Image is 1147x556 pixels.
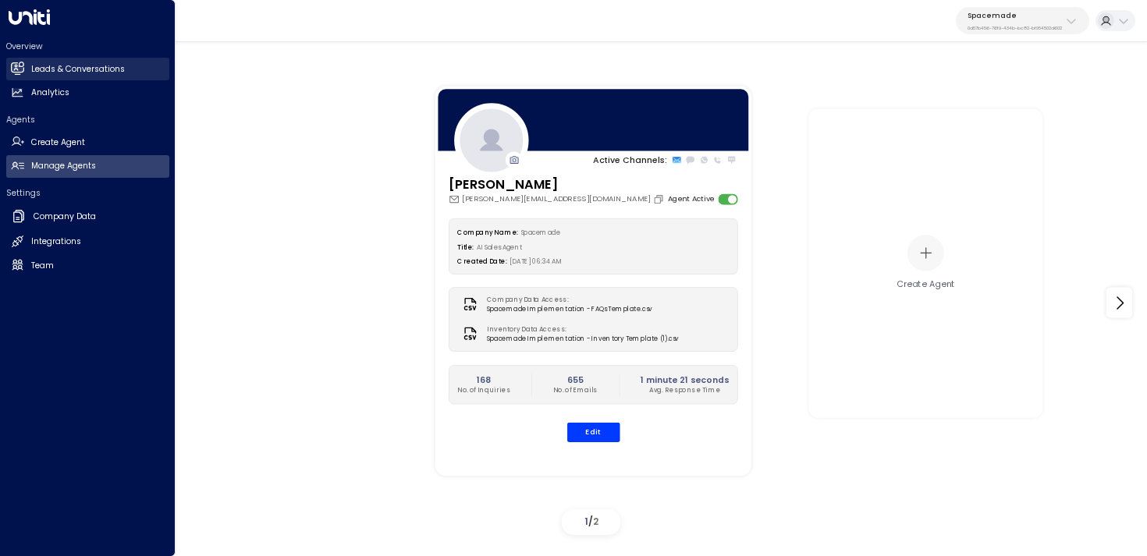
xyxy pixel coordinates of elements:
h2: Leads & Conversations [31,63,125,76]
h3: [PERSON_NAME] [448,175,666,193]
h2: Manage Agents [31,160,96,172]
span: 2 [593,515,598,528]
p: No. of Emails [553,386,598,395]
p: Avg. Response Time [640,386,728,395]
a: Manage Agents [6,155,169,178]
label: Title: [457,243,474,251]
button: Spacemade0d57b456-76f9-434b-bc82-bf954502d602 [956,7,1089,34]
button: Edit [566,423,620,442]
h2: 1 minute 21 seconds [640,374,728,386]
label: Company Name: [457,228,517,236]
a: Leads & Conversations [6,58,169,80]
a: Analytics [6,82,169,104]
label: Company Data Access: [487,296,647,305]
span: [DATE] 06:34 AM [510,257,563,266]
h2: Integrations [31,236,81,248]
h2: Settings [6,187,169,199]
label: Inventory Data Access: [487,325,673,335]
p: No. of Inquiries [457,386,510,395]
h2: 168 [457,374,510,386]
span: 1 [584,515,588,528]
h2: 655 [553,374,598,386]
h2: Company Data [34,211,96,223]
h2: Team [31,260,54,272]
label: Agent Active [667,193,713,204]
span: Spacemade Implementation - Inventory Template (1).csv [487,335,679,344]
p: Active Channels: [593,154,667,166]
span: AI Sales Agent [477,243,523,251]
span: Spacemade Implementation - FAQs Template.csv [487,305,652,314]
a: Team [6,254,169,277]
button: Copy [653,193,667,204]
div: Create Agent [897,278,955,291]
label: Created Date: [457,257,506,266]
h2: Agents [6,114,169,126]
span: Spacemade [520,228,559,236]
h2: Analytics [31,87,69,99]
a: Company Data [6,204,169,229]
h2: Overview [6,41,169,52]
a: Integrations [6,231,169,253]
h2: Create Agent [31,136,85,149]
p: Spacemade [968,11,1062,20]
p: 0d57b456-76f9-434b-bc82-bf954502d602 [968,25,1062,31]
div: / [562,509,620,535]
a: Create Agent [6,131,169,154]
div: [PERSON_NAME][EMAIL_ADDRESS][DOMAIN_NAME] [448,193,666,204]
